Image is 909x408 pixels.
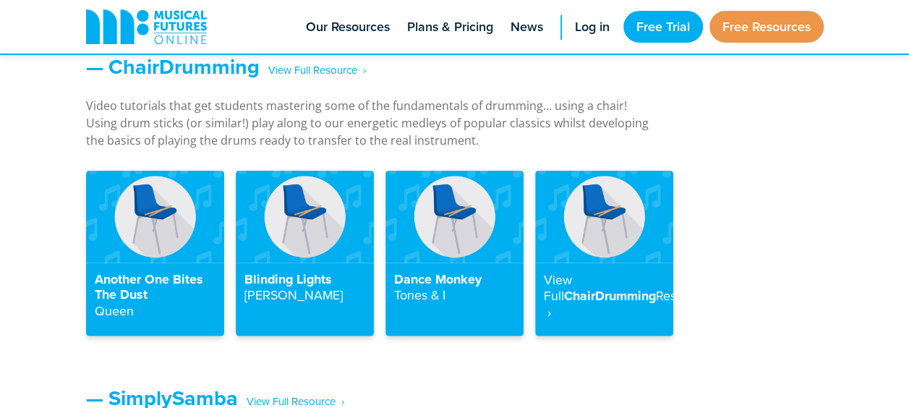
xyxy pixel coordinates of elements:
[236,171,374,336] a: Blinding Lights[PERSON_NAME]
[95,302,134,320] strong: Queen
[95,272,215,320] h4: Another One Bites The Dust
[244,272,365,304] h4: Blinding Lights
[575,17,610,37] span: Log in
[385,171,524,336] a: Dance MonkeyTones & I
[709,11,824,43] a: Free Resources
[86,51,366,82] a: — ChairDrumming‎ ‎ ‎ View Full Resource‎‏‏‎ ‎ ›
[544,286,709,321] strong: Resource ‎ ›
[544,272,665,321] h4: ChairDrumming
[535,171,673,336] a: View FullChairDrummingResource ‎ ›
[407,17,493,37] span: Plans & Pricing
[244,286,343,304] strong: [PERSON_NAME]
[394,286,445,304] strong: Tones & I
[260,58,366,83] span: ‎ ‎ ‎ View Full Resource‎‏‏‎ ‎ ›
[86,97,650,149] p: Video tutorials that get students mastering some of the fundamentals of drumming… using a chair! ...
[86,171,224,336] a: Another One Bites The DustQueen
[511,17,543,37] span: News
[623,11,703,43] a: Free Trial
[544,271,572,305] strong: View Full
[394,272,515,304] h4: Dance Monkey
[306,17,390,37] span: Our Resources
